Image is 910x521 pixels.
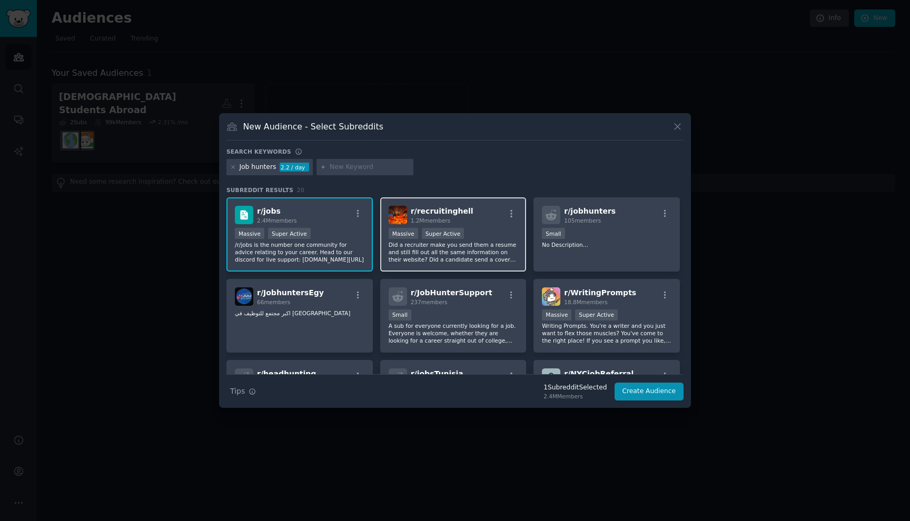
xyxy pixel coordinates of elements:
div: Super Active [268,228,311,239]
span: r/ jobs [257,207,281,215]
div: 2.4M Members [543,393,607,400]
span: r/ jobsTunisia [411,369,463,378]
div: Super Active [575,309,618,320]
span: 18.8M members [564,299,607,305]
img: jobs [235,206,253,224]
span: Subreddit Results [226,186,293,194]
div: Massive [235,228,264,239]
p: Did a recruiter make you send them a resume and still fill out all the same information on their ... [389,241,518,263]
span: r/ NYCjobReferral [564,369,634,378]
span: 237 members [411,299,448,305]
div: Super Active [422,228,464,239]
span: r/ recruitinghell [411,207,473,215]
div: Small [389,309,411,320]
button: Create Audience [615,383,684,400]
span: r/ JobhuntersEgy [257,288,324,297]
span: 105 members [564,217,601,224]
span: Tips [230,386,245,397]
div: Job hunters [240,163,276,172]
p: A sub for everyone currently looking for a job. Everyone is welcome, whether they are looking for... [389,322,518,344]
p: Writing Prompts. You're a writer and you just want to flex those muscles? You've come to the righ... [542,322,671,344]
span: 1.2M members [411,217,451,224]
img: recruitinghell [389,206,407,224]
img: WritingPrompts [542,287,560,306]
span: r/ jobhunters [564,207,616,215]
div: Massive [389,228,418,239]
p: No Description... [542,241,671,248]
h3: Search keywords [226,148,291,155]
p: اكبر مجتمع للتوظيف في [GEOGRAPHIC_DATA] [235,309,364,317]
span: 20 [297,187,304,193]
input: New Keyword [330,163,410,172]
span: 2.4M members [257,217,297,224]
button: Tips [226,382,260,400]
p: /r/jobs is the number one community for advice relating to your career. Head to our discord for l... [235,241,364,263]
img: NYCjobReferral [542,368,560,387]
h3: New Audience - Select Subreddits [243,121,383,132]
div: 2.2 / day [280,163,309,172]
span: 66 members [257,299,290,305]
span: r/ JobHunterSupport [411,288,492,297]
div: 1 Subreddit Selected [543,383,607,393]
img: JobhuntersEgy [235,287,253,306]
span: r/ headhunting [257,369,316,378]
div: Massive [542,309,571,320]
span: r/ WritingPrompts [564,288,636,297]
div: Small [542,228,565,239]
